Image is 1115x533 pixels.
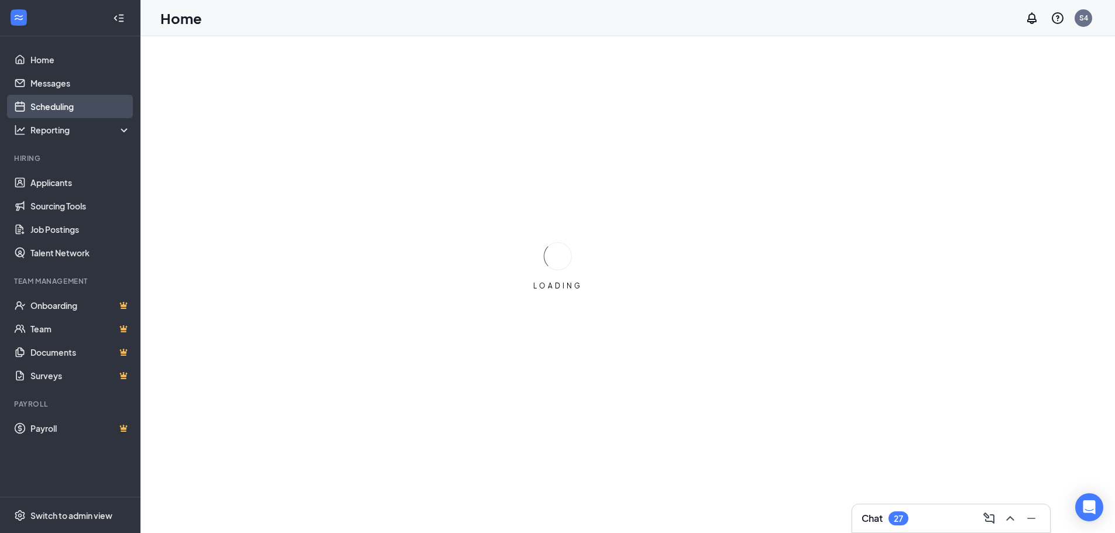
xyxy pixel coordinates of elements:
svg: Analysis [14,124,26,136]
button: ComposeMessage [980,509,999,528]
svg: Settings [14,510,26,521]
div: Reporting [30,124,131,136]
div: 27 [894,514,903,524]
h1: Home [160,8,202,28]
a: Job Postings [30,218,131,241]
a: PayrollCrown [30,417,131,440]
svg: QuestionInfo [1051,11,1065,25]
a: DocumentsCrown [30,341,131,364]
svg: WorkstreamLogo [13,12,25,23]
div: Hiring [14,153,128,163]
svg: Minimize [1024,511,1038,525]
a: TeamCrown [30,317,131,341]
a: Sourcing Tools [30,194,131,218]
svg: Collapse [113,12,125,24]
a: SurveysCrown [30,364,131,387]
div: Payroll [14,399,128,409]
a: Talent Network [30,241,131,264]
a: Applicants [30,171,131,194]
div: Open Intercom Messenger [1075,493,1103,521]
h3: Chat [862,512,883,525]
svg: ChevronUp [1003,511,1017,525]
a: Messages [30,71,131,95]
div: S4 [1079,13,1088,23]
svg: Notifications [1025,11,1039,25]
svg: ComposeMessage [982,511,996,525]
div: Switch to admin view [30,510,112,521]
a: OnboardingCrown [30,294,131,317]
div: LOADING [529,281,587,291]
div: Team Management [14,276,128,286]
button: Minimize [1022,509,1041,528]
button: ChevronUp [1001,509,1020,528]
a: Home [30,48,131,71]
a: Scheduling [30,95,131,118]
